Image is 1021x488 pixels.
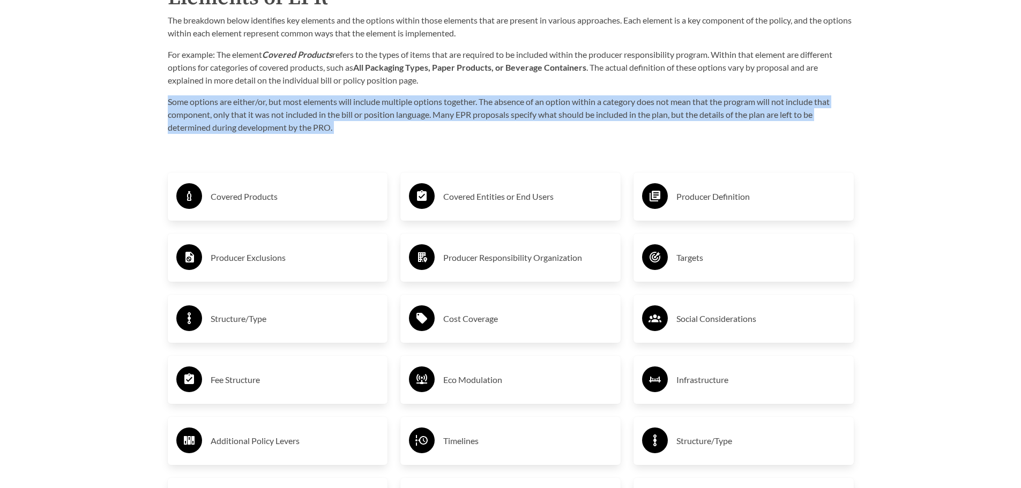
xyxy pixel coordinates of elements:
[353,62,586,72] strong: All Packaging Types, Paper Products, or Beverage Containers
[443,249,612,266] h3: Producer Responsibility Organization
[211,432,379,449] h3: Additional Policy Levers
[676,249,845,266] h3: Targets
[676,371,845,388] h3: Infrastructure
[211,310,379,327] h3: Structure/Type
[168,14,854,40] p: The breakdown below identifies key elements and the options within those elements that are presen...
[168,48,854,87] p: For example: The element refers to the types of items that are required to be included within the...
[211,188,379,205] h3: Covered Products
[676,432,845,449] h3: Structure/Type
[443,432,612,449] h3: Timelines
[443,371,612,388] h3: Eco Modulation
[443,188,612,205] h3: Covered Entities or End Users
[211,371,379,388] h3: Fee Structure
[168,95,854,134] p: Some options are either/or, but most elements will include multiple options together. The absence...
[676,310,845,327] h3: Social Considerations
[211,249,379,266] h3: Producer Exclusions
[262,49,332,59] strong: Covered Products
[676,188,845,205] h3: Producer Definition
[443,310,612,327] h3: Cost Coverage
